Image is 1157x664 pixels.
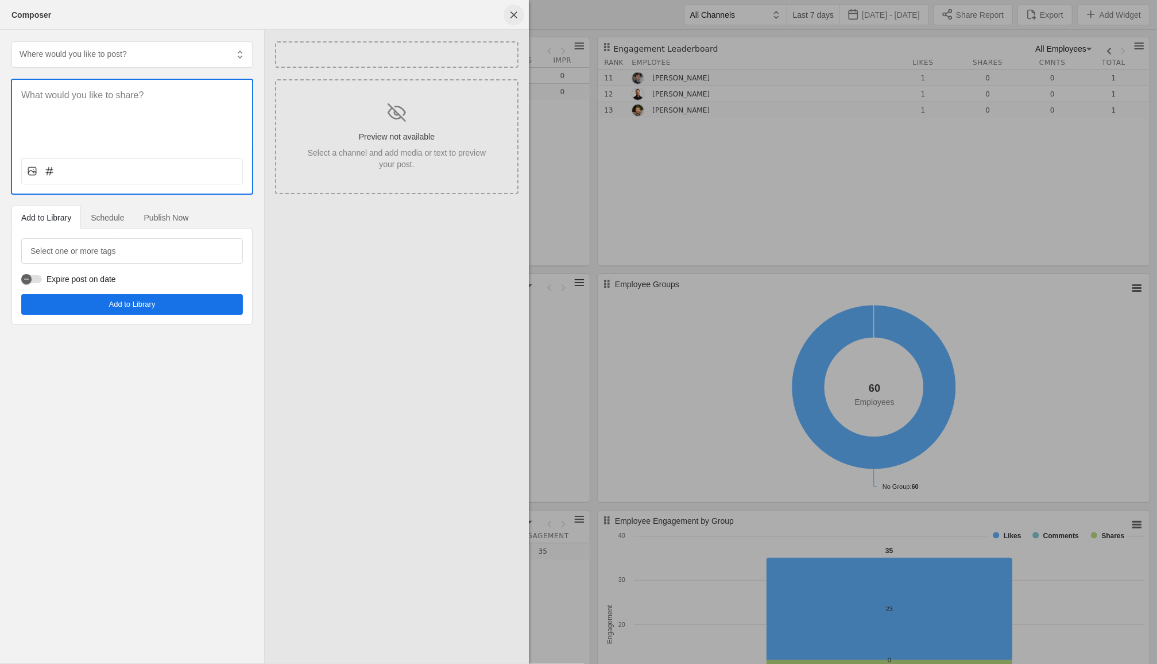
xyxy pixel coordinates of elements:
[230,44,250,65] button: List channels
[18,47,227,61] input: Where would you like to post?
[305,147,489,170] div: Select a channel and add media or text to preview your post.
[359,131,435,142] div: Preview not available
[21,294,243,315] button: Add to Library
[42,273,116,285] label: Expire post on date
[11,9,51,21] div: Composer
[144,214,189,222] span: Publish Now
[109,299,156,310] span: Add to Library
[91,214,124,222] span: Schedule
[21,214,71,222] span: Add to Library
[30,244,116,258] mat-label: Select one or more tags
